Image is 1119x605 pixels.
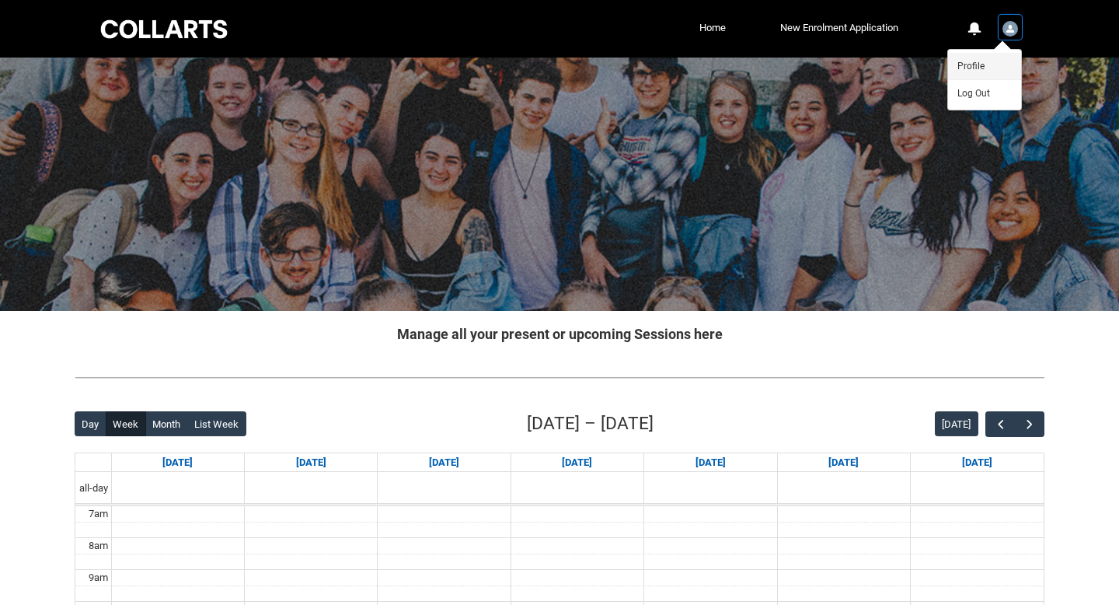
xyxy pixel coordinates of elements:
h2: [DATE] – [DATE] [527,411,654,437]
a: Go to September 17, 2025 [559,453,595,472]
button: Day [75,411,106,436]
button: Week [106,411,146,436]
a: Go to September 18, 2025 [692,453,729,472]
a: New Enrolment Application [776,16,902,40]
span: Log Out [957,86,990,100]
button: User Profile Student.balarco.20252840 [999,15,1022,40]
a: Go to September 19, 2025 [825,453,862,472]
button: Next Week [1015,411,1044,437]
img: REDU_GREY_LINE [75,369,1044,386]
a: Go to September 15, 2025 [293,453,329,472]
button: Month [145,411,188,436]
span: all-day [76,481,111,496]
a: Home [695,16,730,40]
div: 9am [85,570,111,586]
div: 8am [85,538,111,554]
h2: Manage all your present or upcoming Sessions here [75,323,1044,344]
button: [DATE] [935,411,978,436]
span: Profile [957,59,985,73]
button: List Week [187,411,246,436]
a: Go to September 16, 2025 [426,453,462,472]
a: Go to September 14, 2025 [159,453,196,472]
button: Previous Week [985,411,1015,437]
img: Student.balarco.20252840 [1002,21,1018,37]
a: Go to September 20, 2025 [959,453,995,472]
div: 7am [85,506,111,522]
